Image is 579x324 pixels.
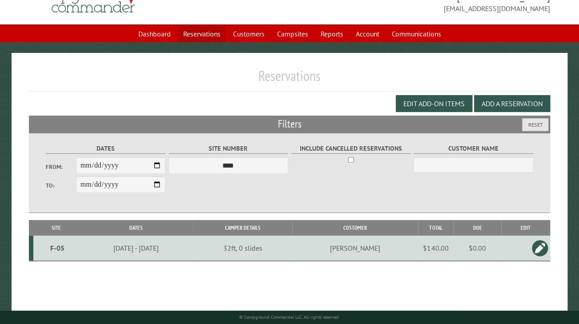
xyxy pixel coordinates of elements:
[454,236,501,261] td: $0.00
[29,67,550,92] h1: Reservations
[29,116,550,132] h2: Filters
[474,95,550,112] button: Add a Reservation
[350,25,385,42] a: Account
[46,163,76,171] label: From:
[193,236,292,261] td: 32ft, 0 slides
[386,25,446,42] a: Communications
[79,220,193,236] th: Dates
[272,25,314,42] a: Campsites
[522,118,548,131] button: Reset
[193,220,292,236] th: Camper Details
[46,144,165,154] label: Dates
[292,236,418,261] td: [PERSON_NAME]
[418,220,454,236] th: Total
[396,95,472,112] button: Edit Add-on Items
[418,236,454,261] td: $140.00
[315,25,349,42] a: Reports
[501,220,550,236] th: Edit
[239,314,340,320] small: © Campground Commander LLC. All rights reserved.
[178,25,226,42] a: Reservations
[169,144,288,154] label: Site Number
[228,25,270,42] a: Customers
[291,144,410,154] label: Include Cancelled Reservations
[33,220,79,236] th: Site
[454,220,501,236] th: Due
[292,220,418,236] th: Customer
[133,25,176,42] a: Dashboard
[80,244,192,252] div: [DATE] - [DATE]
[414,144,533,154] label: Customer Name
[37,244,77,252] div: F-05
[46,181,76,190] label: To:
